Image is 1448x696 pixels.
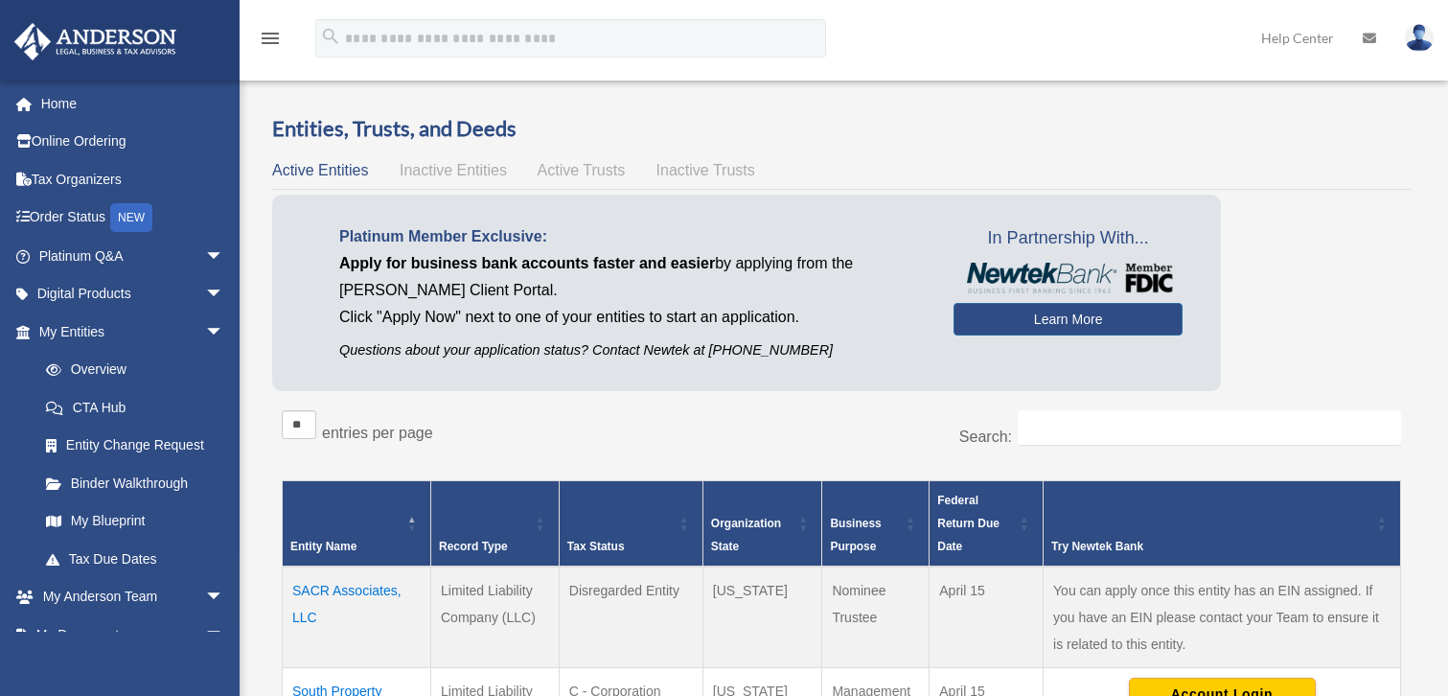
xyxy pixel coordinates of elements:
[27,502,243,541] a: My Blueprint
[13,615,253,654] a: My Documentsarrow_drop_down
[13,84,253,123] a: Home
[937,494,1000,553] span: Federal Return Due Date
[830,517,881,553] span: Business Purpose
[711,517,781,553] span: Organization State
[339,250,925,304] p: by applying from the [PERSON_NAME] Client Portal.
[259,27,282,50] i: menu
[13,123,253,161] a: Online Ordering
[13,198,253,238] a: Order StatusNEW
[205,615,243,655] span: arrow_drop_down
[339,255,715,271] span: Apply for business bank accounts faster and easier
[538,162,626,178] span: Active Trusts
[431,567,560,668] td: Limited Liability Company (LLC)
[656,162,755,178] span: Inactive Trusts
[567,540,625,553] span: Tax Status
[283,481,431,568] th: Entity Name: Activate to invert sorting
[930,567,1044,668] td: April 15
[702,567,822,668] td: [US_STATE]
[272,114,1411,144] h3: Entities, Trusts, and Deeds
[27,540,243,578] a: Tax Due Dates
[1044,481,1401,568] th: Try Newtek Bank : Activate to sort
[963,263,1173,293] img: NewtekBankLogoSM.png
[559,567,702,668] td: Disregarded Entity
[205,275,243,314] span: arrow_drop_down
[400,162,507,178] span: Inactive Entities
[9,23,182,60] img: Anderson Advisors Platinum Portal
[322,425,433,441] label: entries per page
[1044,567,1401,668] td: You can apply once this entity has an EIN assigned. If you have an EIN please contact your Team t...
[259,34,282,50] a: menu
[822,567,930,668] td: Nominee Trustee
[339,338,925,362] p: Questions about your application status? Contact Newtek at [PHONE_NUMBER]
[13,313,243,351] a: My Entitiesarrow_drop_down
[13,237,253,275] a: Platinum Q&Aarrow_drop_down
[110,203,152,232] div: NEW
[13,275,253,313] a: Digital Productsarrow_drop_down
[954,303,1183,336] a: Learn More
[959,429,1012,445] label: Search:
[339,223,925,250] p: Platinum Member Exclusive:
[272,162,368,178] span: Active Entities
[205,578,243,617] span: arrow_drop_down
[1405,24,1434,52] img: User Pic
[27,464,243,502] a: Binder Walkthrough
[431,481,560,568] th: Record Type: Activate to sort
[954,223,1183,254] span: In Partnership With...
[822,481,930,568] th: Business Purpose: Activate to sort
[205,237,243,276] span: arrow_drop_down
[283,567,431,668] td: SACR Associates, LLC
[13,578,253,616] a: My Anderson Teamarrow_drop_down
[439,540,508,553] span: Record Type
[930,481,1044,568] th: Federal Return Due Date: Activate to sort
[27,351,234,389] a: Overview
[702,481,822,568] th: Organization State: Activate to sort
[205,313,243,352] span: arrow_drop_down
[27,427,243,465] a: Entity Change Request
[290,540,356,553] span: Entity Name
[559,481,702,568] th: Tax Status: Activate to sort
[27,388,243,427] a: CTA Hub
[339,304,925,331] p: Click "Apply Now" next to one of your entities to start an application.
[13,160,253,198] a: Tax Organizers
[320,26,341,47] i: search
[1051,535,1371,558] div: Try Newtek Bank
